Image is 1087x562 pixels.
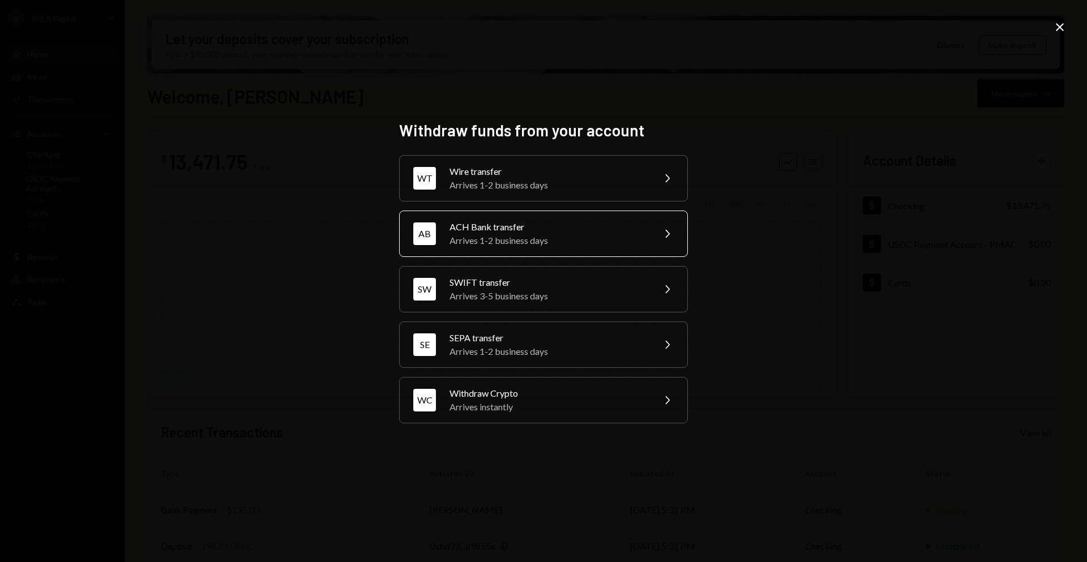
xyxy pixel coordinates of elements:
div: Arrives instantly [450,400,647,414]
div: Withdraw Crypto [450,387,647,400]
div: Arrives 1-2 business days [450,178,647,192]
div: WT [413,167,436,190]
div: AB [413,222,436,245]
div: Wire transfer [450,165,647,178]
div: SW [413,278,436,301]
button: SWSWIFT transferArrives 3-5 business days [399,266,688,312]
div: WC [413,389,436,411]
button: WCWithdraw CryptoArrives instantly [399,377,688,423]
div: SWIFT transfer [450,276,647,289]
div: SEPA transfer [450,331,647,345]
div: Arrives 1-2 business days [450,345,647,358]
div: Arrives 1-2 business days [450,234,647,247]
button: WTWire transferArrives 1-2 business days [399,155,688,201]
div: ACH Bank transfer [450,220,647,234]
h2: Withdraw funds from your account [399,119,688,141]
button: ABACH Bank transferArrives 1-2 business days [399,211,688,257]
div: Arrives 3-5 business days [450,289,647,303]
button: SESEPA transferArrives 1-2 business days [399,321,688,368]
div: SE [413,333,436,356]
